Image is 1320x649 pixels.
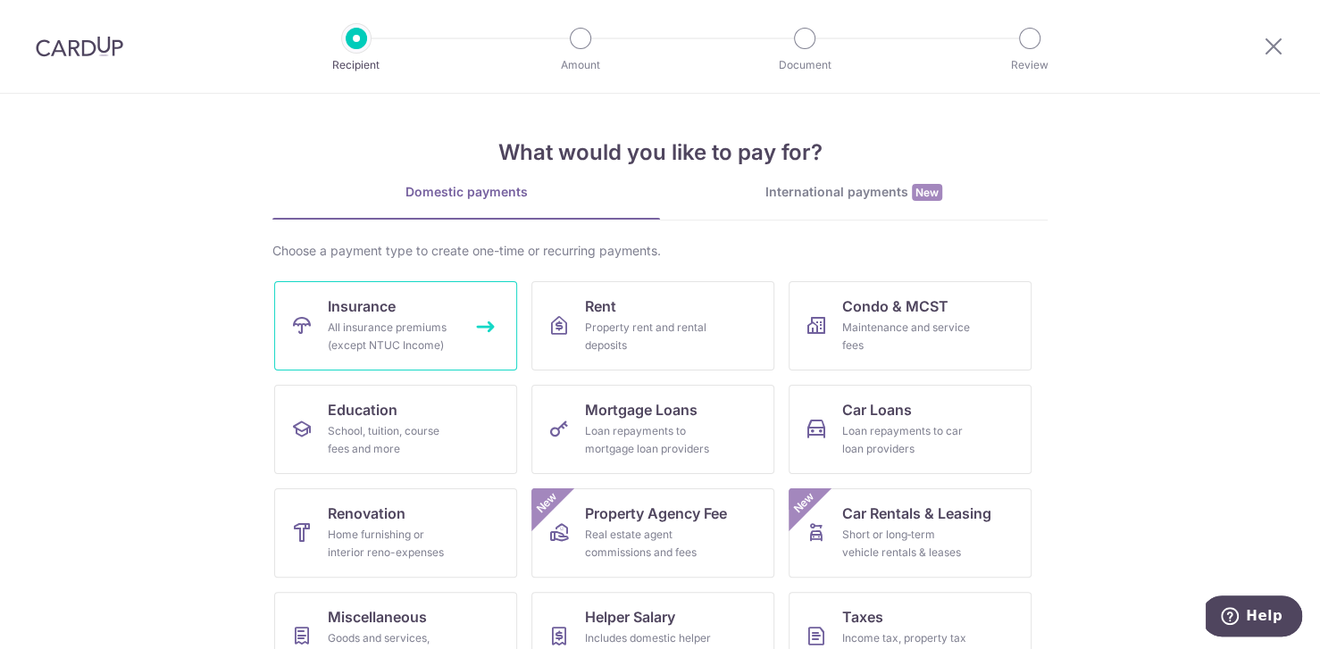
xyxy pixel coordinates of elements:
[328,399,397,420] span: Education
[842,606,883,628] span: Taxes
[531,488,774,578] a: Property Agency FeeReal estate agent commissions and feesNew
[842,503,991,524] span: Car Rentals & Leasing
[328,526,456,562] div: Home furnishing or interior reno-expenses
[842,399,912,420] span: Car Loans
[964,56,1096,74] p: Review
[328,422,456,458] div: School, tuition, course fees and more
[585,319,714,354] div: Property rent and rental deposits
[531,281,774,370] a: RentProperty rent and rental deposits
[274,488,517,578] a: RenovationHome furnishing or interior reno-expenses
[585,526,714,562] div: Real estate agent commissions and fees
[272,183,660,201] div: Domestic payments
[514,56,647,74] p: Amount
[789,385,1032,474] a: Car LoansLoan repayments to car loan providers
[842,526,971,562] div: Short or long‑term vehicle rentals & leases
[328,319,456,354] div: All insurance premiums (except NTUC Income)
[1206,595,1302,640] iframe: Opens a widget where you can find more information
[272,137,1048,169] h4: What would you like to pay for?
[274,385,517,474] a: EducationSchool, tuition, course fees and more
[531,385,774,474] a: Mortgage LoansLoan repayments to mortgage loan providers
[585,295,616,317] span: Rent
[842,319,971,354] div: Maintenance and service fees
[585,503,727,524] span: Property Agency Fee
[36,36,123,57] img: CardUp
[789,488,1032,578] a: Car Rentals & LeasingShort or long‑term vehicle rentals & leasesNew
[739,56,871,74] p: Document
[532,488,562,518] span: New
[290,56,422,74] p: Recipient
[585,399,698,420] span: Mortgage Loans
[842,295,948,317] span: Condo & MCST
[274,281,517,370] a: InsuranceAll insurance premiums (except NTUC Income)
[328,295,396,317] span: Insurance
[328,503,405,524] span: Renovation
[585,422,714,458] div: Loan repayments to mortgage loan providers
[328,606,427,628] span: Miscellaneous
[272,242,1048,260] div: Choose a payment type to create one-time or recurring payments.
[585,606,675,628] span: Helper Salary
[40,12,77,29] span: Help
[912,184,942,201] span: New
[660,183,1048,202] div: International payments
[789,488,819,518] span: New
[789,281,1032,370] a: Condo & MCSTMaintenance and service fees
[842,422,971,458] div: Loan repayments to car loan providers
